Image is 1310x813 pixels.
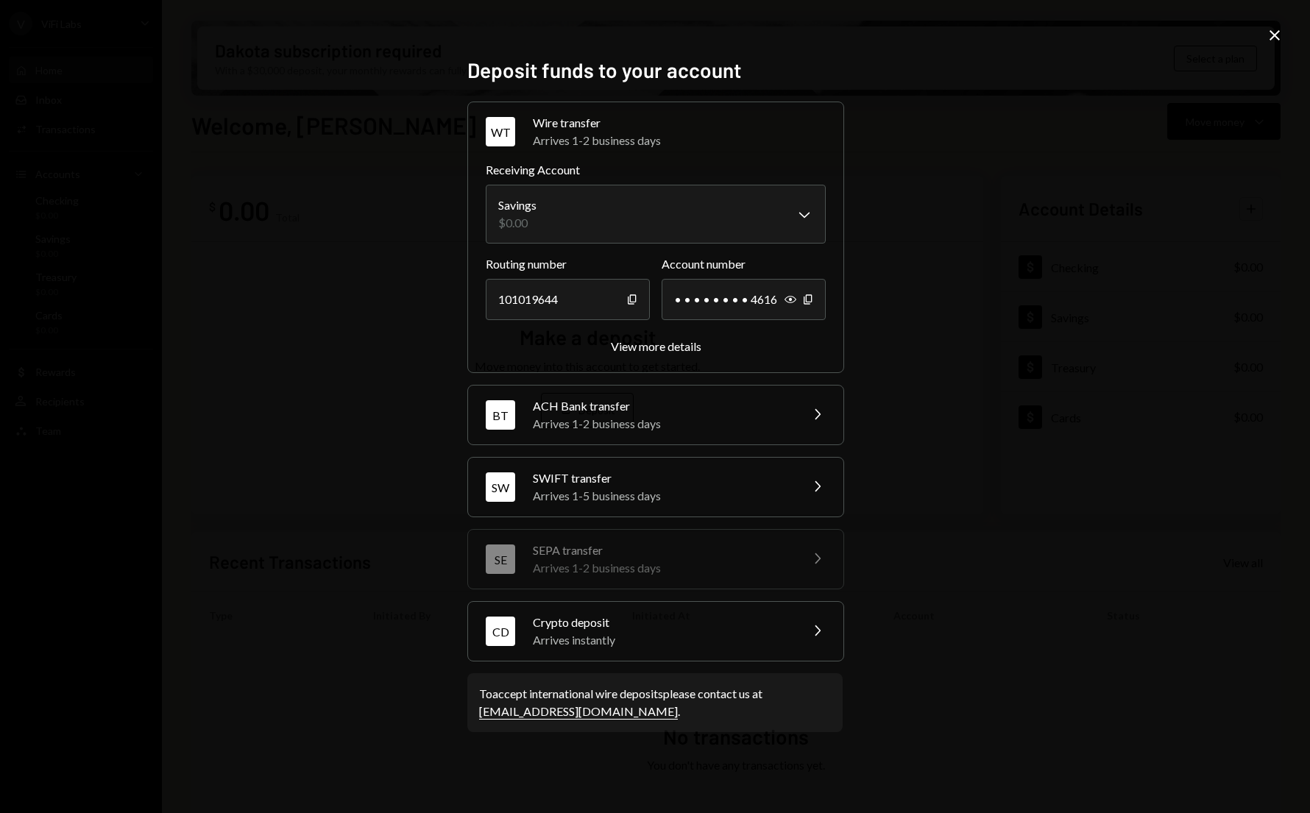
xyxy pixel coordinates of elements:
[468,386,843,444] button: BTACH Bank transferArrives 1-2 business days
[486,279,650,320] div: 101019644
[468,602,843,661] button: CDCrypto depositArrives instantly
[533,614,790,631] div: Crypto deposit
[533,469,790,487] div: SWIFT transfer
[486,472,515,502] div: SW
[533,542,790,559] div: SEPA transfer
[611,339,701,355] button: View more details
[486,617,515,646] div: CD
[479,685,831,720] div: To accept international wire deposits please contact us at .
[533,415,790,433] div: Arrives 1-2 business days
[486,400,515,430] div: BT
[662,255,826,273] label: Account number
[486,544,515,574] div: SE
[533,114,826,132] div: Wire transfer
[662,279,826,320] div: • • • • • • • • 4616
[533,487,790,505] div: Arrives 1-5 business days
[533,559,790,577] div: Arrives 1-2 business days
[486,255,650,273] label: Routing number
[468,102,843,161] button: WTWire transferArrives 1-2 business days
[468,458,843,516] button: SWSWIFT transferArrives 1-5 business days
[467,56,843,85] h2: Deposit funds to your account
[533,397,790,415] div: ACH Bank transfer
[533,132,826,149] div: Arrives 1-2 business days
[611,339,701,353] div: View more details
[486,161,826,355] div: WTWire transferArrives 1-2 business days
[468,530,843,589] button: SESEPA transferArrives 1-2 business days
[533,631,790,649] div: Arrives instantly
[479,704,678,720] a: [EMAIL_ADDRESS][DOMAIN_NAME]
[486,161,826,179] label: Receiving Account
[486,185,826,244] button: Receiving Account
[486,117,515,146] div: WT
